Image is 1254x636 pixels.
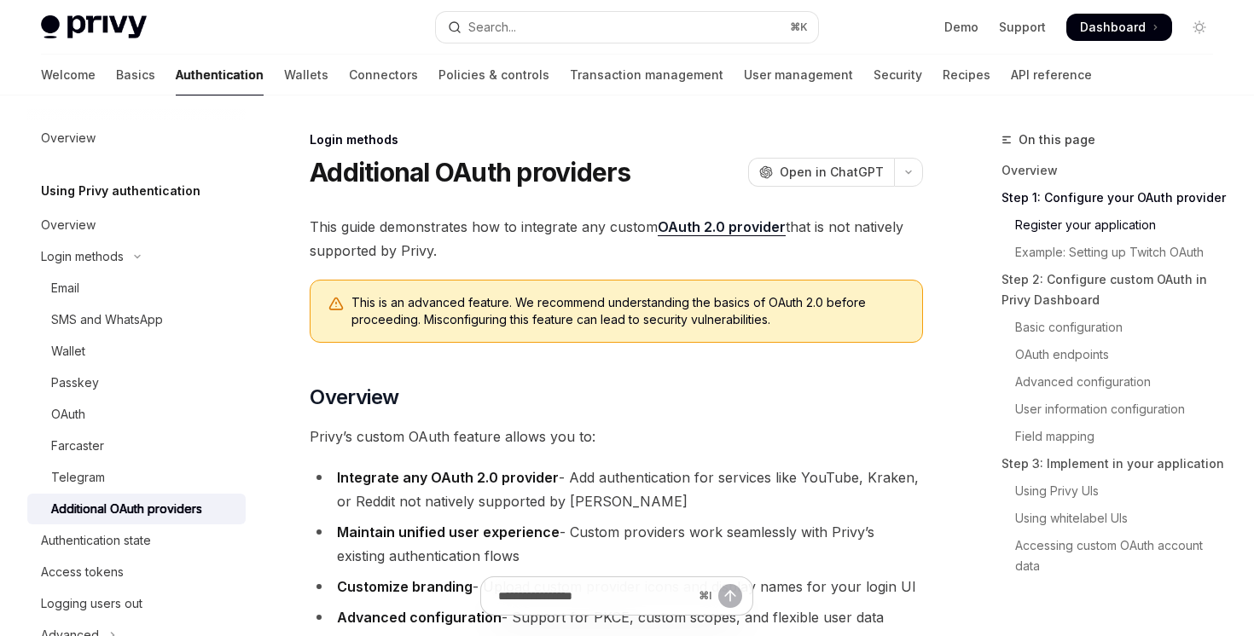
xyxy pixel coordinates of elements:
a: Wallet [27,336,246,367]
div: Telegram [51,467,105,488]
div: Logging users out [41,593,142,614]
a: Support [999,19,1046,36]
a: Transaction management [570,55,723,95]
h5: Using Privy authentication [41,181,200,201]
a: Security [874,55,922,95]
div: Access tokens [41,562,124,582]
div: Login methods [310,131,923,148]
div: Additional OAuth providers [51,499,202,519]
a: Wallets [284,55,328,95]
a: Additional OAuth providers [27,494,246,524]
span: Open in ChatGPT [780,164,884,181]
a: OAuth 2.0 provider [658,218,786,236]
a: OAuth [27,399,246,430]
a: Example: Setting up Twitch OAuth [1001,239,1227,266]
button: Send message [718,584,742,608]
a: Step 1: Configure your OAuth provider [1001,184,1227,211]
a: API reference [1011,55,1092,95]
div: Email [51,278,79,298]
a: Using whitelabel UIs [1001,505,1227,532]
li: - Custom providers work seamlessly with Privy’s existing authentication flows [310,520,923,568]
a: Using Privy UIs [1001,477,1227,505]
img: light logo [41,15,147,39]
span: Dashboard [1080,19,1146,36]
a: Step 2: Configure custom OAuth in Privy Dashboard [1001,266,1227,314]
div: Overview [41,128,96,148]
a: SMS and WhatsApp [27,304,246,335]
a: Accessing custom OAuth account data [1001,532,1227,580]
a: Welcome [41,55,96,95]
a: Policies & controls [438,55,549,95]
a: Email [27,273,246,304]
a: Overview [27,123,246,153]
a: Recipes [943,55,990,95]
button: Open search [436,12,817,43]
button: Open in ChatGPT [748,158,894,187]
button: Toggle dark mode [1186,14,1213,41]
a: Access tokens [27,557,246,587]
a: Connectors [349,55,418,95]
a: Advanced configuration [1001,368,1227,396]
strong: Integrate any OAuth 2.0 provider [337,469,559,486]
a: Demo [944,19,978,36]
div: Farcaster [51,436,104,456]
a: User management [744,55,853,95]
div: Login methods [41,246,124,267]
span: This is an advanced feature. We recommend understanding the basics of OAuth 2.0 before proceeding... [351,294,905,328]
div: SMS and WhatsApp [51,309,163,330]
a: Basics [116,55,155,95]
a: Register your application [1001,211,1227,239]
a: Logging users out [27,588,246,619]
a: Farcaster [27,431,246,461]
span: Privy’s custom OAuth feature allows you to: [310,425,923,448]
span: This guide demonstrates how to integrate any custom that is not natively supported by Privy. [310,215,923,263]
a: Authentication [176,55,264,95]
strong: Maintain unified user experience [337,523,560,541]
button: Toggle Login methods section [27,241,246,272]
a: Step 3: Implement in your application [1001,450,1227,477]
a: Basic configuration [1001,314,1227,341]
a: Field mapping [1001,423,1227,450]
svg: Warning [328,296,345,313]
div: Overview [41,215,96,235]
div: Wallet [51,341,85,361]
div: OAuth [51,404,85,425]
div: Search... [468,17,516,38]
a: Overview [27,210,246,240]
a: User information configuration [1001,396,1227,423]
span: On this page [1019,130,1095,150]
div: Authentication state [41,530,151,551]
span: ⌘ K [790,20,808,34]
a: Overview [1001,157,1227,184]
a: Dashboard [1066,14,1172,41]
li: - Add authentication for services like YouTube, Kraken, or Reddit not natively supported by [PERS... [310,465,923,513]
a: Passkey [27,367,246,398]
h1: Additional OAuth providers [310,157,631,188]
a: Authentication state [27,525,246,556]
div: Passkey [51,373,99,393]
a: Telegram [27,462,246,493]
input: Ask a question... [498,577,692,615]
a: OAuth endpoints [1001,341,1227,368]
span: Overview [310,384,398,411]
